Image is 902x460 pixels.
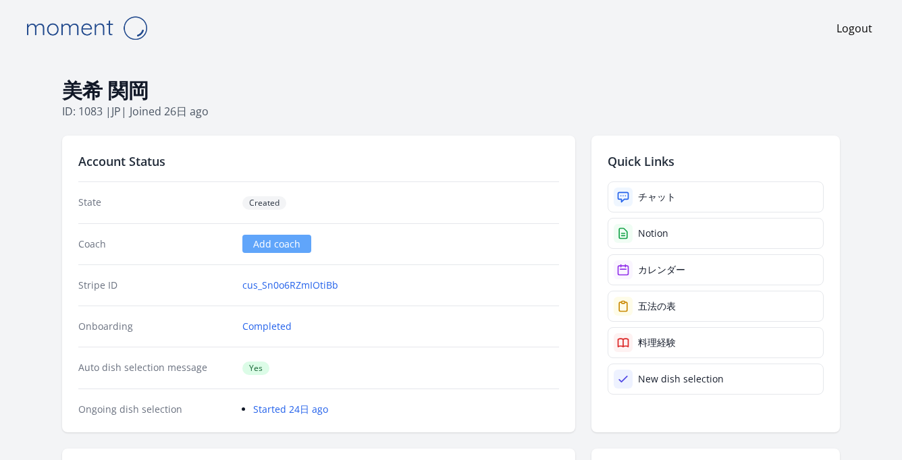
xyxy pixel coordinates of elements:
a: Completed [242,320,292,333]
div: カレンダー [638,263,685,277]
dt: Onboarding [78,320,232,333]
h2: Account Status [78,152,559,171]
span: Yes [242,362,269,375]
a: 料理経験 [608,327,824,358]
a: Started 24日 ago [253,403,328,415]
a: Logout [837,20,872,36]
h1: 美希 関岡 [62,78,840,103]
h2: Quick Links [608,152,824,171]
a: cus_Sn0o6RZmIOtiBb [242,279,338,292]
div: New dish selection [638,372,724,386]
a: Notion [608,218,824,249]
dt: Stripe ID [78,279,232,292]
dt: Ongoing dish selection [78,403,232,416]
div: 五法の表 [638,299,676,313]
img: Moment [19,11,154,45]
div: チャット [638,190,676,204]
a: 五法の表 [608,291,824,322]
a: New dish selection [608,364,824,395]
a: カレンダー [608,254,824,285]
dt: Auto dish selection message [78,361,232,375]
a: Add coach [242,235,311,253]
div: 料理経験 [638,336,676,349]
div: Notion [638,227,668,240]
a: チャット [608,181,824,212]
dt: State [78,196,232,210]
dt: Coach [78,237,232,251]
span: jp [111,104,121,119]
p: ID: 1083 | | Joined 26日 ago [62,103,840,119]
span: Created [242,196,286,210]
